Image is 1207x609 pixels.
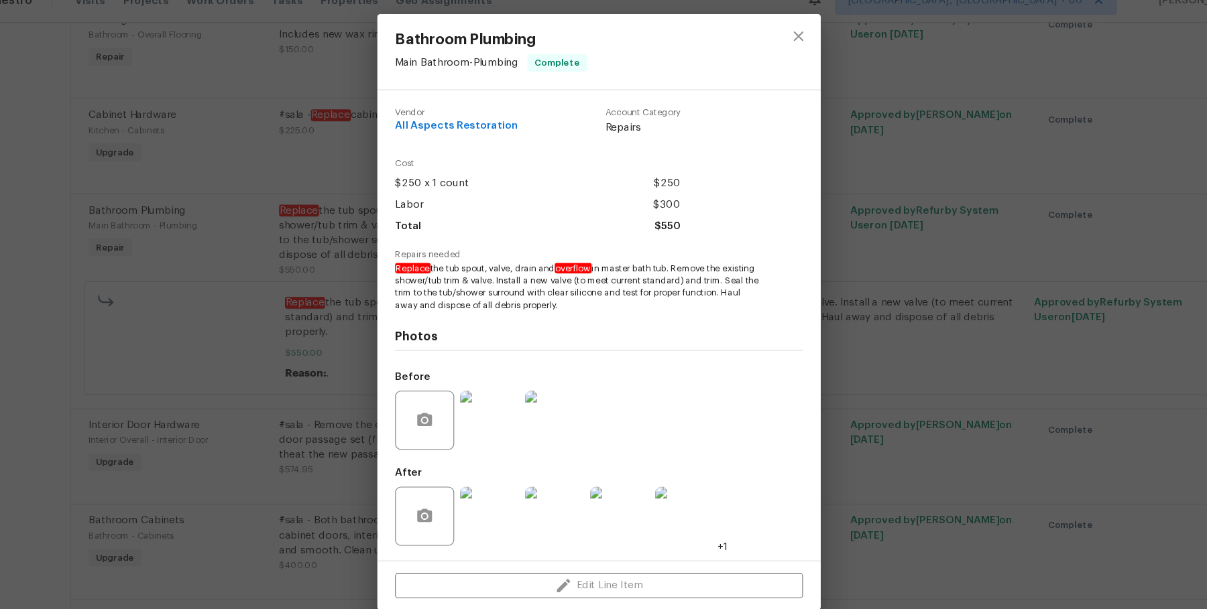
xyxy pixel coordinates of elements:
span: All Aspects Restoration [418,131,530,141]
span: $250 x 1 count [418,178,485,198]
span: Account Category [609,119,677,128]
em: overflow [563,260,597,269]
span: Main Bathroom - Plumbing [418,73,530,82]
h4: Photos [418,320,789,334]
span: $300 [652,198,677,217]
span: Bathroom Plumbing [418,50,593,65]
span: $550 [654,217,677,236]
div: 840 [798,8,807,21]
span: Labor [418,198,444,217]
button: close [768,38,801,70]
span: Repairs needed [418,248,789,257]
span: +1 [711,511,720,525]
span: Total [418,217,443,236]
em: Replace [418,260,451,269]
span: the tub spout, valve, drain and in master bath tub. Remove the existing shower/tub trim & valve. ... [418,259,752,304]
span: Complete [540,72,591,85]
h5: Before [418,358,451,368]
h5: After [418,446,443,455]
span: Vendor [418,119,530,128]
span: Repairs [609,131,677,144]
span: $250 [653,178,677,198]
span: Cost [418,165,677,174]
